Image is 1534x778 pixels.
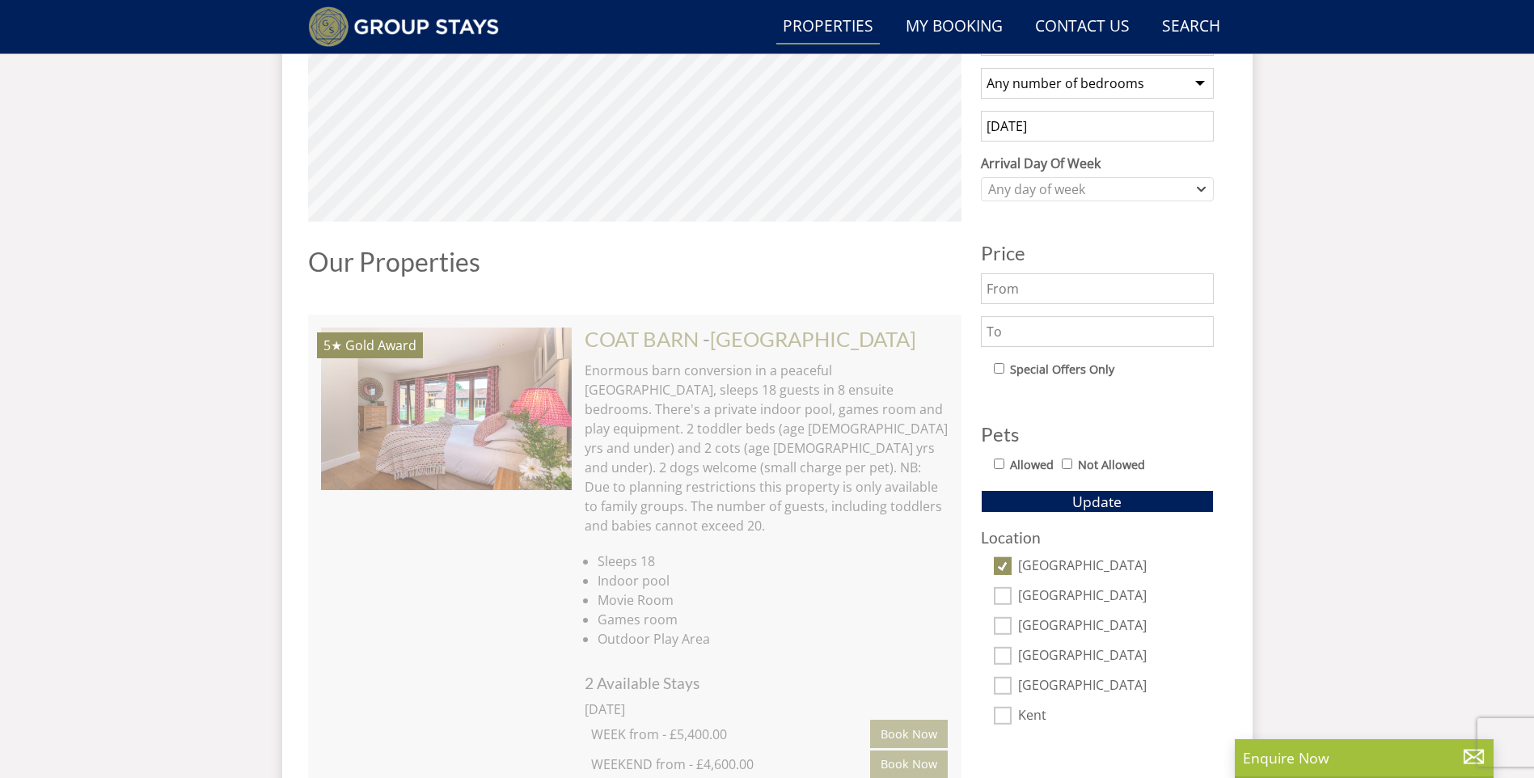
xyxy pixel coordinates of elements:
[981,529,1214,546] h3: Location
[1018,708,1214,725] label: Kent
[1010,456,1054,474] label: Allowed
[1078,456,1145,474] label: Not Allowed
[1072,492,1122,511] span: Update
[1029,9,1136,45] a: Contact Us
[899,9,1009,45] a: My Booking
[308,247,961,276] h1: Our Properties
[1156,9,1227,45] a: Search
[981,316,1214,347] input: To
[1018,648,1214,666] label: [GEOGRAPHIC_DATA]
[1243,747,1485,768] p: Enquire Now
[981,243,1214,264] h3: Price
[1010,361,1114,378] label: Special Offers Only
[981,273,1214,304] input: From
[345,336,416,354] span: COAT BARN has been awarded a Gold Award by Visit England
[1018,678,1214,696] label: [GEOGRAPHIC_DATA]
[1018,588,1214,606] label: [GEOGRAPHIC_DATA]
[981,111,1214,142] input: Arrival Date
[984,180,1194,198] div: Any day of week
[981,490,1214,513] button: Update
[776,9,880,45] a: Properties
[981,154,1214,173] label: Arrival Day Of Week
[981,177,1214,201] div: Combobox
[308,6,500,47] img: Group Stays
[1018,558,1214,576] label: [GEOGRAPHIC_DATA]
[1018,618,1214,636] label: [GEOGRAPHIC_DATA]
[981,424,1214,445] h3: Pets
[323,336,342,354] span: COAT BARN has a 5 star rating under the Quality in Tourism Scheme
